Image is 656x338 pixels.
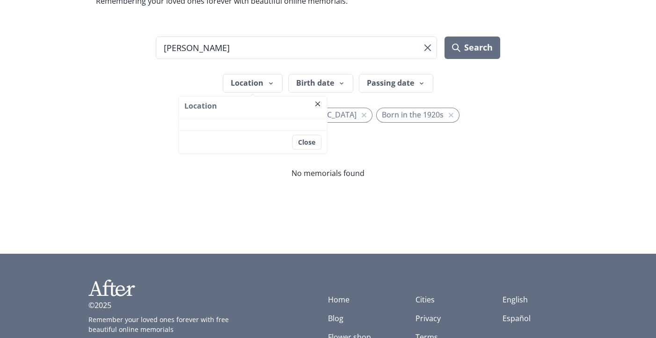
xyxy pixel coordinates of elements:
button: Close [312,98,323,110]
a: Privacy [415,313,441,323]
p: No memorials found [199,168,457,179]
button: Clear search term [420,40,435,55]
a: Blog [328,313,343,323]
h3: Location [184,100,321,111]
p: ©2025 [88,300,111,311]
ul: Language list [503,294,568,324]
button: Remove filter [446,110,456,120]
svg: Clear [424,44,431,51]
a: Español [503,313,531,323]
input: Search term [156,37,437,59]
button: Close [292,135,321,150]
button: Location [223,74,283,93]
ul: Active filters [156,108,500,123]
button: Search [445,37,500,59]
a: Cities [415,294,435,305]
span: Born in the 1920s [382,110,444,119]
button: Birth date [288,74,353,93]
button: Passing date [359,74,433,93]
button: Remove filter [359,110,369,120]
p: Remember your loved ones forever with free beautiful online memorials [88,315,238,334]
a: English [503,294,528,305]
a: Home [328,294,350,305]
